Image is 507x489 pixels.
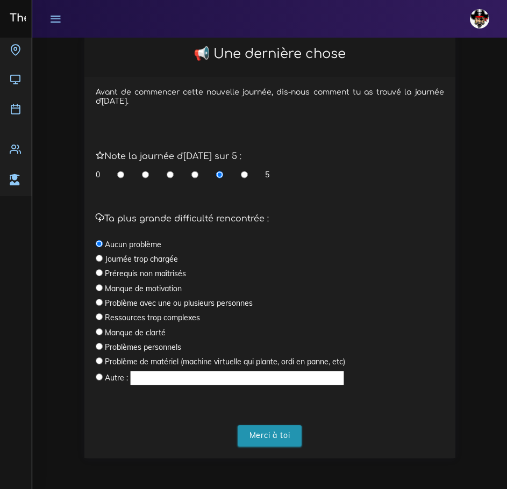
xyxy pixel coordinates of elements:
[105,372,128,383] label: Autre :
[96,152,444,162] h5: Note la journée d'[DATE] sur 5 :
[105,254,178,264] label: Journée trop chargée
[105,298,253,308] label: Problème avec une ou plusieurs personnes
[238,425,302,447] input: Merci à toi
[465,3,497,34] a: avatar
[105,327,166,338] label: Manque de clarté
[6,12,120,24] h3: The Hacking Project
[96,88,444,106] h6: Avant de commencer cette nouvelle journée, dis-nous comment tu as trouvé la journée d'[DATE].
[470,9,489,28] img: avatar
[96,46,444,62] h2: 📢 Une dernière chose
[96,214,444,224] h5: Ta plus grande difficulté rencontrée :
[105,312,200,323] label: Ressources trop complexes
[105,239,161,250] label: Aucun problème
[105,342,181,353] label: Problèmes personnels
[105,356,345,367] label: Problème de matériel (machine virtuelle qui plante, ordi en panne, etc)
[96,169,270,180] div: 0 5
[105,268,186,279] label: Prérequis non maîtrisés
[105,283,182,294] label: Manque de motivation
